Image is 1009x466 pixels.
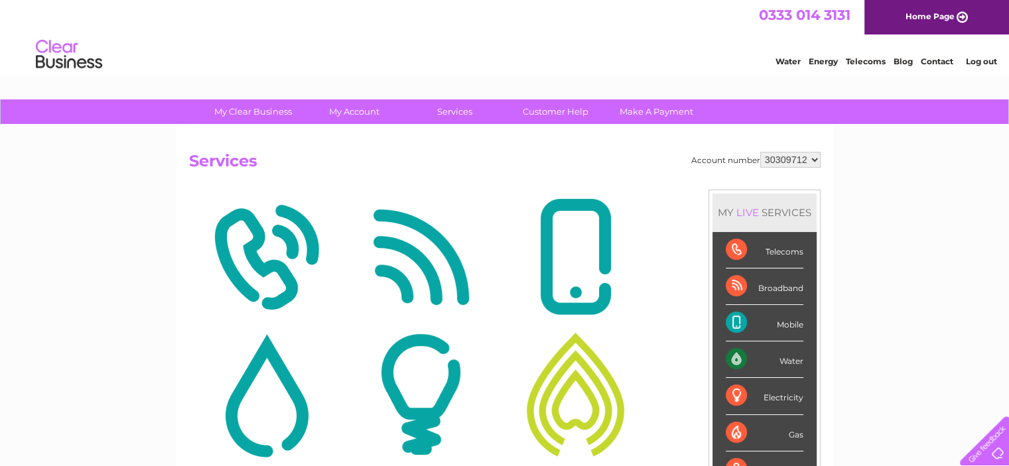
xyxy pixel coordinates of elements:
[734,206,762,219] div: LIVE
[3,7,630,64] div: Clear Business is a trading name of Verastar Limited (registered in [GEOGRAPHIC_DATA] No. 3667643...
[846,56,886,66] a: Telecoms
[299,99,409,124] a: My Account
[502,330,649,459] img: Gas
[759,7,850,23] a: 0333 014 3131
[192,193,340,321] img: Telecoms
[965,56,996,66] a: Log out
[35,34,103,75] img: logo.png
[726,232,803,268] div: Telecoms
[189,152,821,177] h2: Services
[501,99,610,124] a: Customer Help
[894,56,913,66] a: Blog
[502,193,649,321] img: Mobile
[691,152,821,168] div: Account number
[347,193,495,321] img: Broadband
[192,330,340,459] img: Water
[726,341,803,378] div: Water
[726,305,803,341] div: Mobile
[726,415,803,451] div: Gas
[726,268,803,305] div: Broadband
[400,99,509,124] a: Services
[712,194,817,231] div: MY SERVICES
[198,99,308,124] a: My Clear Business
[602,99,711,124] a: Make A Payment
[809,56,838,66] a: Energy
[921,56,953,66] a: Contact
[726,378,803,414] div: Electricity
[347,330,495,459] img: Electricity
[775,56,801,66] a: Water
